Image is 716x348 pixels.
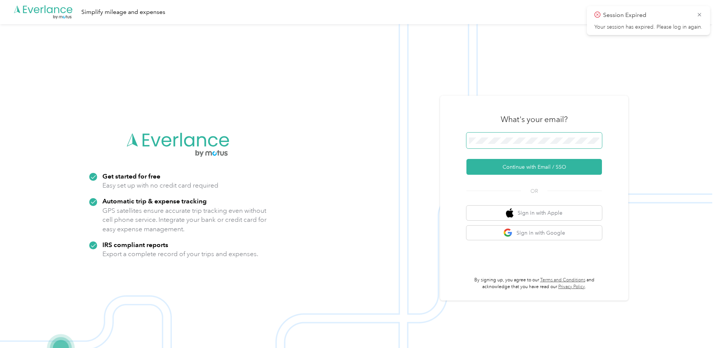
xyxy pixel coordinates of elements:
[466,277,602,290] p: By signing up, you agree to our and acknowledge that you have read our .
[466,206,602,220] button: apple logoSign in with Apple
[603,11,691,20] p: Session Expired
[102,172,160,180] strong: Get started for free
[503,228,513,238] img: google logo
[501,114,568,125] h3: What's your email?
[540,277,585,283] a: Terms and Conditions
[594,24,702,31] p: Your session has expired. Please log in again.
[674,306,716,348] iframe: Everlance-gr Chat Button Frame
[506,208,513,218] img: apple logo
[521,187,547,195] span: OR
[466,226,602,240] button: google logoSign in with Google
[558,284,585,290] a: Privacy Policy
[81,8,165,17] div: Simplify mileage and expenses
[102,249,258,259] p: Export a complete record of your trips and expenses.
[102,197,207,205] strong: Automatic trip & expense tracking
[466,159,602,175] button: Continue with Email / SSO
[102,241,168,249] strong: IRS compliant reports
[102,206,267,234] p: GPS satellites ensure accurate trip tracking even without cell phone service. Integrate your bank...
[102,181,218,190] p: Easy set up with no credit card required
